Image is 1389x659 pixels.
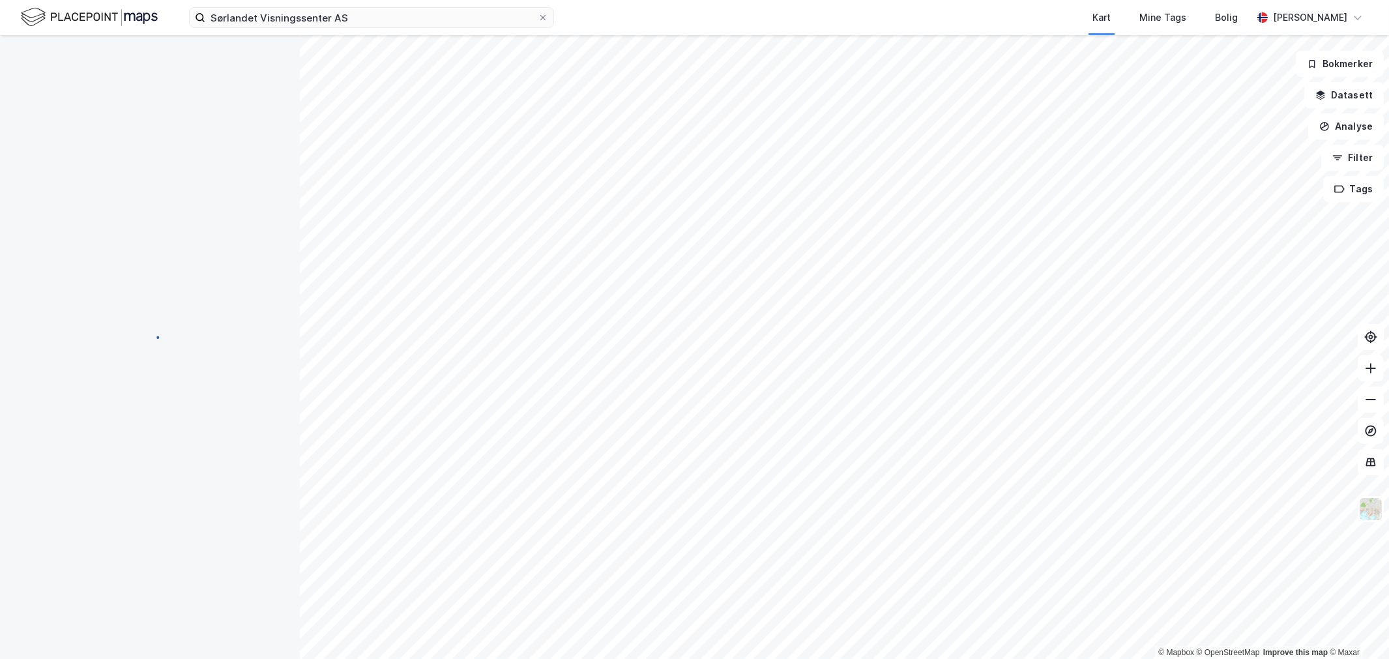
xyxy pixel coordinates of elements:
[1092,10,1111,25] div: Kart
[1273,10,1347,25] div: [PERSON_NAME]
[1324,596,1389,659] iframe: Chat Widget
[1263,648,1328,657] a: Improve this map
[205,8,538,27] input: Søk på adresse, matrikkel, gårdeiere, leietakere eller personer
[139,329,160,350] img: spinner.a6d8c91a73a9ac5275cf975e30b51cfb.svg
[1296,51,1384,77] button: Bokmerker
[1358,497,1383,521] img: Z
[1308,113,1384,139] button: Analyse
[1215,10,1238,25] div: Bolig
[1197,648,1260,657] a: OpenStreetMap
[1304,82,1384,108] button: Datasett
[1139,10,1186,25] div: Mine Tags
[1324,596,1389,659] div: Kontrollprogram for chat
[1158,648,1194,657] a: Mapbox
[21,6,158,29] img: logo.f888ab2527a4732fd821a326f86c7f29.svg
[1321,145,1384,171] button: Filter
[1323,176,1384,202] button: Tags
